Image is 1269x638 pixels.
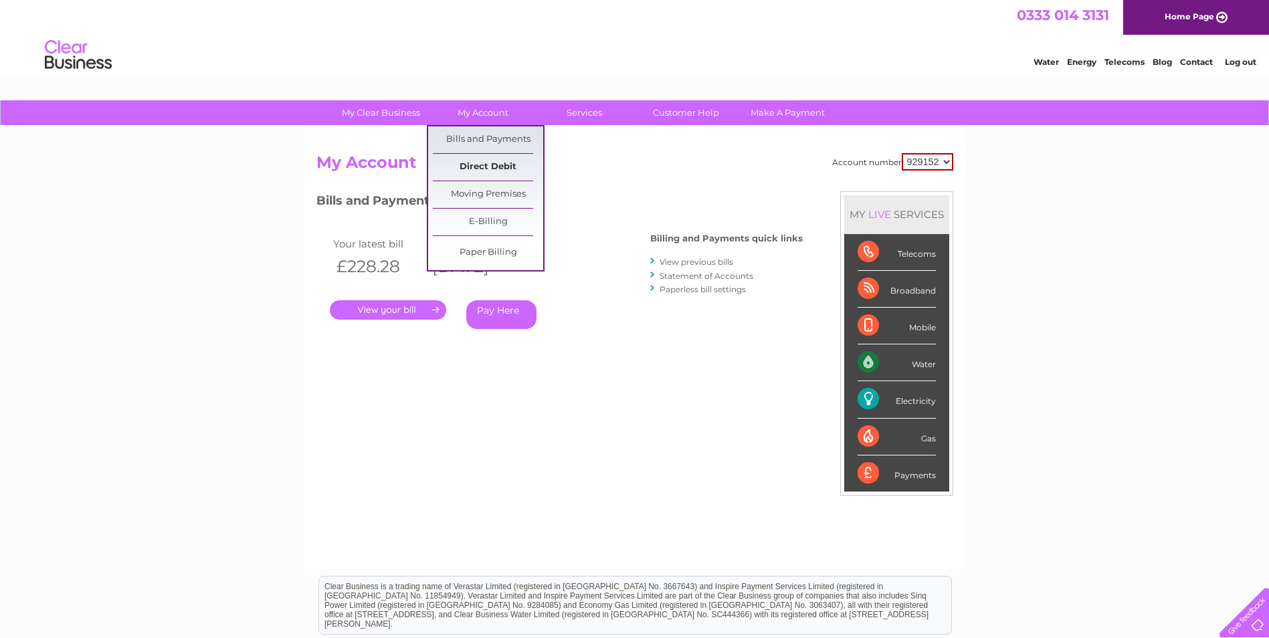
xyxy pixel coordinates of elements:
div: LIVE [866,208,894,221]
th: £228.28 [330,253,426,280]
h4: Billing and Payments quick links [650,233,803,243]
a: Contact [1180,57,1213,67]
a: View previous bills [660,257,733,267]
div: Broadband [858,271,936,308]
a: Make A Payment [733,100,843,125]
div: MY SERVICES [844,195,949,233]
div: Payments [858,455,936,492]
a: Pay Here [466,300,536,329]
a: Telecoms [1104,57,1145,67]
a: Services [529,100,640,125]
td: Your latest bill [330,235,426,253]
a: 0333 014 3131 [1017,7,1109,23]
div: Electricity [858,381,936,418]
div: Telecoms [858,234,936,271]
div: Mobile [858,308,936,344]
h2: My Account [316,153,953,179]
th: [DATE] [425,253,522,280]
a: Paperless bill settings [660,284,746,294]
a: My Clear Business [326,100,436,125]
a: Water [1034,57,1059,67]
a: Bills and Payments [433,126,543,153]
a: Blog [1153,57,1172,67]
a: Log out [1225,57,1256,67]
a: E-Billing [433,209,543,235]
td: Invoice date [425,235,522,253]
a: Energy [1067,57,1096,67]
div: Water [858,344,936,381]
a: My Account [427,100,538,125]
a: Statement of Accounts [660,271,753,281]
img: logo.png [44,35,112,76]
a: . [330,300,446,320]
div: Account number [832,153,953,171]
a: Paper Billing [433,239,543,266]
div: Gas [858,419,936,455]
a: Moving Premises [433,181,543,208]
a: Direct Debit [433,154,543,181]
a: Customer Help [631,100,741,125]
h3: Bills and Payments [316,191,803,215]
div: Clear Business is a trading name of Verastar Limited (registered in [GEOGRAPHIC_DATA] No. 3667643... [319,7,951,65]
